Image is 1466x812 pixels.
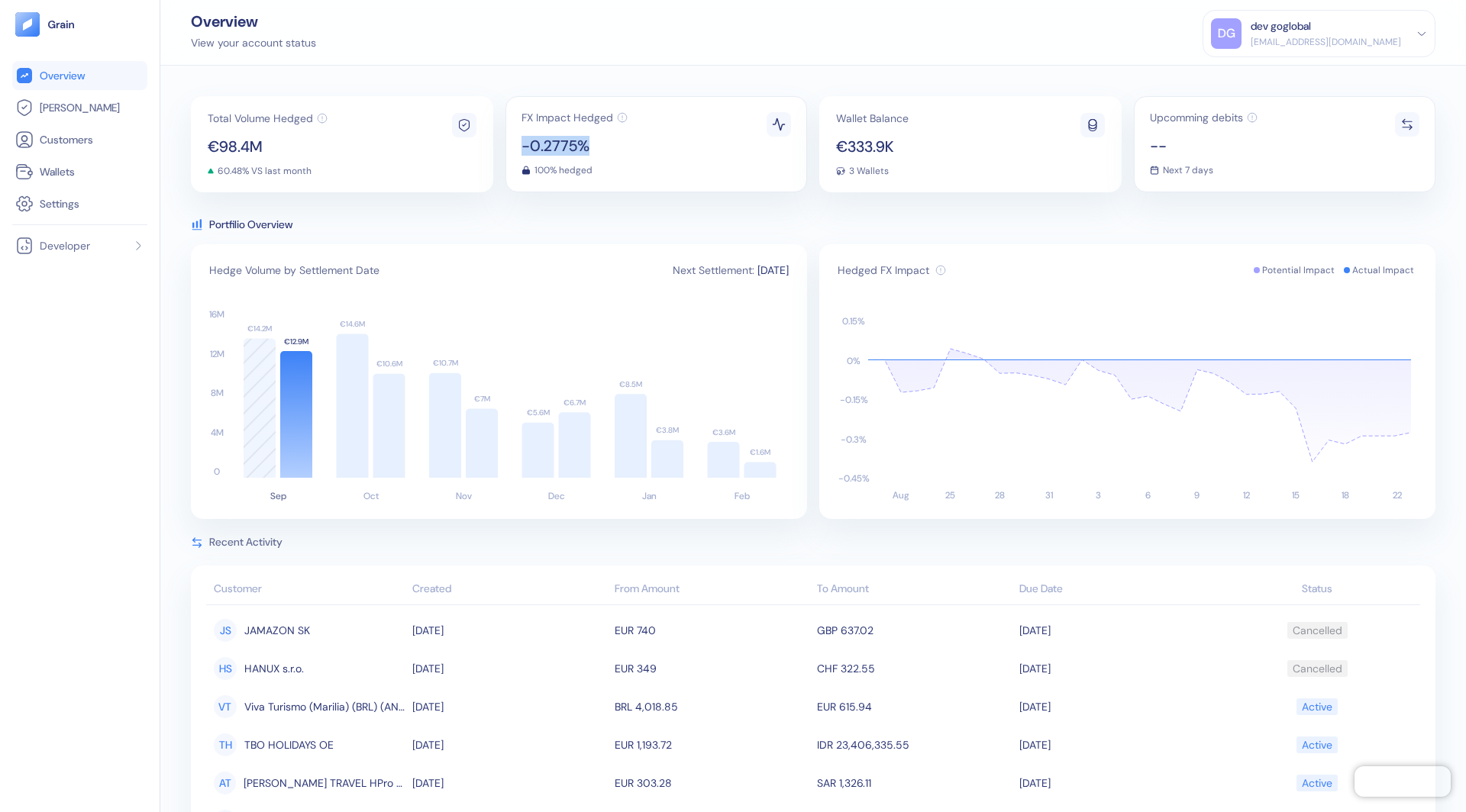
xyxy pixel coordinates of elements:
span: JAMAZON SK [244,617,310,643]
td: IDR 23,406,335.55 [813,726,1016,764]
div: TH [214,733,237,756]
div: dev goglobal [1251,18,1311,34]
text: Sep [270,490,286,502]
text: 0.15 % [842,315,865,327]
span: Actual Impact [1352,264,1414,276]
a: [PERSON_NAME] [15,98,144,117]
td: [DATE] [408,611,611,649]
td: [DATE] [408,764,611,802]
div: View your account status [191,35,316,51]
td: BRL 4,018.85 [611,688,813,726]
td: [DATE] [1016,726,1218,764]
td: SAR 1,326.11 [813,764,1016,802]
text: 25 [945,489,955,501]
span: Hedged FX Impact [838,263,929,278]
div: JS [214,619,237,642]
span: Next Settlement: [673,263,754,278]
td: CHF 322.55 [813,649,1016,688]
text: 0 [214,466,220,478]
div: DG [1211,18,1242,49]
td: [DATE] [408,649,611,688]
div: Active [1302,770,1332,796]
a: Overview [15,66,144,85]
span: Customers [40,132,93,147]
span: Potential Impact [1262,264,1335,276]
text: €1.6M [750,447,770,457]
span: HANUX s.r.o. [244,656,304,681]
span: 100% hedged [534,166,593,175]
span: Hedge Volume by Settlement Date [209,263,379,278]
text: €6.7M [563,398,586,408]
span: FX Impact Hedged [521,112,613,123]
div: [EMAIL_ADDRESS][DOMAIN_NAME] [1251,35,1401,49]
text: Oct [363,490,379,502]
span: Developer [40,238,90,253]
text: 3 [1096,489,1101,501]
text: Dec [548,490,565,502]
text: Feb [735,490,750,502]
span: Upcomming debits [1150,112,1243,123]
text: €3.8M [656,425,679,435]
text: -0.3 % [841,433,867,446]
text: 8M [211,387,224,399]
text: €14.6M [340,319,365,329]
div: Status [1222,581,1413,597]
td: EUR 303.28 [611,764,813,802]
span: Wallet Balance [836,113,909,124]
text: 9 [1194,489,1200,501]
text: 31 [1045,489,1053,501]
td: [DATE] [408,688,611,726]
div: AT [214,772,236,794]
text: 0 % [847,355,861,367]
span: 3 Wallets [849,166,889,176]
text: 4M [211,427,224,439]
span: Wallets [40,164,75,179]
text: Jan [642,490,657,502]
text: €8.5M [619,379,642,389]
text: 12M [210,348,224,360]
span: Overview [40,68,85,83]
th: Customer [206,575,408,605]
a: Customers [15,130,144,149]
th: To Amount [813,575,1016,605]
span: Next 7 days [1163,166,1213,175]
text: Aug [893,489,909,501]
text: 28 [995,489,1005,501]
text: 18 [1342,489,1349,501]
text: 12 [1243,489,1251,501]
text: 22 [1393,489,1403,501]
text: -0.15 % [840,394,868,406]
span: [PERSON_NAME] [40,100,120,115]
div: Cancelled [1293,656,1342,681]
td: [DATE] [1016,764,1218,802]
text: €12.9M [284,337,308,346]
text: €7M [474,394,490,404]
th: Due Date [1016,575,1218,605]
img: logo-tablet-V2.svg [15,12,40,37]
img: logo [47,19,76,30]
td: EUR 349 [611,649,813,688]
text: 15 [1292,489,1300,501]
span: Viva Turismo (Marilia) (BRL) (ANT) [244,694,405,720]
td: GBP 637.02 [813,611,1016,649]
text: Nov [456,490,472,502]
span: €98.4M [208,139,328,154]
td: [DATE] [1016,611,1218,649]
span: €333.9K [836,139,909,154]
span: [DATE] [757,263,789,278]
div: HS [214,657,237,680]
span: -0.2775% [521,138,628,153]
span: Settings [40,196,79,211]
td: [DATE] [408,726,611,764]
span: Recent Activity [209,534,283,550]
div: VT [214,695,237,718]
span: Portfilio Overview [209,217,292,232]
td: EUR 615.94 [813,688,1016,726]
span: ATTAYA TRAVEL HPro XML [244,770,405,796]
td: EUR 1,193.72 [611,726,813,764]
div: Cancelled [1293,617,1342,643]
div: Active [1302,694,1332,720]
a: Settings [15,195,144,213]
text: €10.7M [433,358,458,368]
text: €10.6M [376,359,402,369]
